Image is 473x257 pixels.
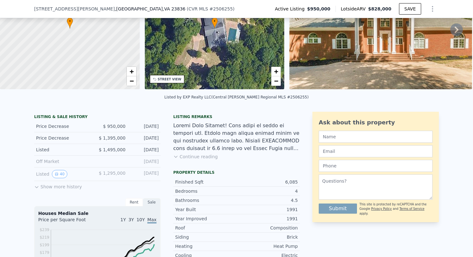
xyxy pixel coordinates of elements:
span: − [274,77,278,85]
div: Loremi Dolo Sitamet! Cons adipi el seddo ei tempori utl. Etdolo magn aliqua enimad minim ve qui n... [173,122,300,152]
div: 6,085 [236,179,298,185]
div: Year Improved [175,216,236,222]
tspan: $219 [40,235,49,240]
div: Price Decrease [36,135,92,141]
div: Roof [175,225,236,231]
span: 10Y [137,217,145,222]
div: Listed by EXP Realty LLC (Central [PERSON_NAME] Regional MLS #2506255) [164,95,309,99]
tspan: $239 [40,228,49,232]
button: View historical data [52,170,67,178]
div: • [67,17,73,28]
span: Lotside ARV [341,6,368,12]
div: [DATE] [131,135,159,141]
div: • [212,17,218,28]
span: $ 1,395,000 [99,135,126,141]
div: Price per Square Foot [38,216,97,227]
div: Off Market [36,158,92,165]
button: Show Options [426,3,439,15]
div: Ask about this property [319,118,433,127]
button: Continue reading [173,154,218,160]
div: Rent [125,198,143,206]
div: 1991 [236,216,298,222]
span: $ 1,295,000 [99,171,126,176]
div: 4 [236,188,298,194]
button: Submit [319,204,357,214]
span: $ 1,495,000 [99,147,126,152]
div: This site is protected by reCAPTCHA and the Google and apply. [359,202,433,216]
span: Active Listing [275,6,307,12]
span: 1Y [120,217,126,222]
div: 1991 [236,206,298,213]
a: Zoom in [127,67,136,76]
div: Heat Pump [236,243,298,249]
div: Listed [36,170,92,178]
div: ( ) [187,6,234,12]
a: Zoom out [271,76,281,86]
div: [DATE] [131,147,159,153]
span: , VA 23836 [163,6,186,11]
div: [DATE] [131,158,159,165]
div: Property details [173,170,300,175]
div: Siding [175,234,236,240]
span: Max [147,217,157,223]
span: $950,000 [307,6,330,12]
span: CVR MLS [188,6,208,11]
button: SAVE [399,3,421,15]
div: Bedrooms [175,188,236,194]
a: Privacy Policy [371,207,392,210]
div: Finished Sqft [175,179,236,185]
a: Zoom out [127,76,136,86]
span: 3Y [128,217,134,222]
div: Listed [36,147,92,153]
div: Listing remarks [173,114,300,119]
div: Price Decrease [36,123,92,129]
div: Year Built [175,206,236,213]
input: Name [319,131,433,143]
input: Phone [319,160,433,172]
div: Brick [236,234,298,240]
div: Heating [175,243,236,249]
span: + [129,67,133,75]
a: Zoom in [271,67,281,76]
span: , [GEOGRAPHIC_DATA] [115,6,185,12]
tspan: $199 [40,243,49,247]
input: Email [319,145,433,157]
div: Houses Median Sale [38,210,157,216]
div: STREET VIEW [158,77,181,82]
div: LISTING & SALE HISTORY [34,114,161,121]
span: $ 950,000 [103,124,126,129]
span: − [129,77,133,85]
span: • [212,18,218,24]
span: • [67,18,73,24]
div: Composition [236,225,298,231]
span: [STREET_ADDRESS][PERSON_NAME] [34,6,115,12]
button: Show more history [34,181,82,190]
tspan: $179 [40,250,49,255]
a: Terms of Service [399,207,424,210]
div: [DATE] [131,123,159,129]
div: [DATE] [131,170,159,178]
span: + [274,67,278,75]
div: Bathrooms [175,197,236,204]
div: Sale [143,198,161,206]
span: # 2506255 [209,6,233,11]
div: 4.5 [236,197,298,204]
span: $828,000 [368,6,391,11]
